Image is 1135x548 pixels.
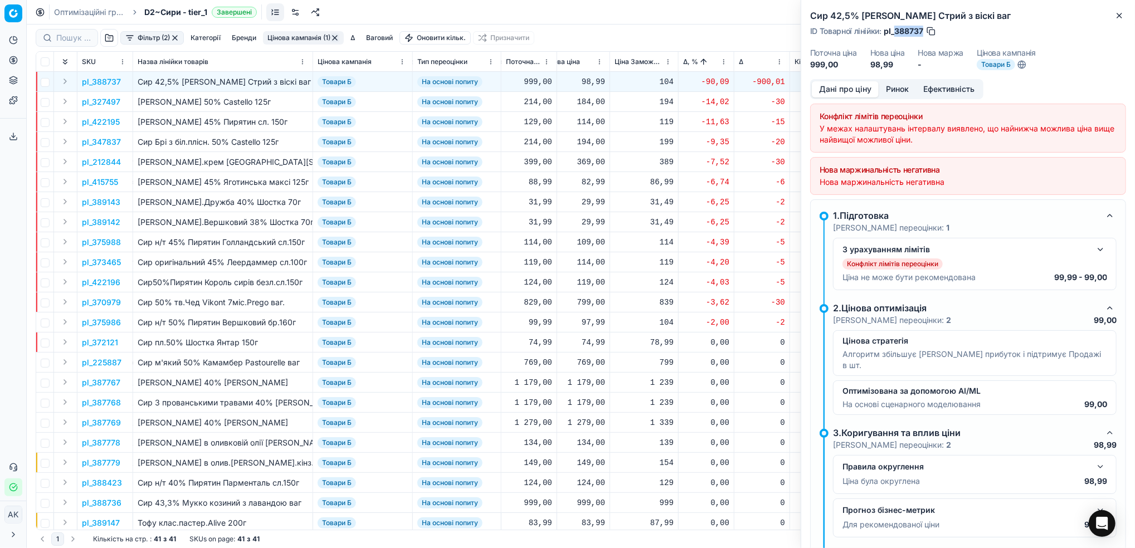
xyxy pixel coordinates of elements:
[59,275,72,288] button: Expand
[615,317,674,328] div: 104
[739,136,785,148] div: -20
[548,217,605,228] div: 29,99
[548,96,605,107] div: 184,00
[318,417,356,428] span: Товари Б
[138,297,308,308] div: Сир 50% тв.Чед Vikont 7міс.Prego ваг.
[548,177,605,188] div: 82,99
[810,59,857,70] dd: 999,00
[417,277,483,288] span: На основі попиту
[739,197,785,208] div: -2
[4,506,22,523] button: AK
[82,517,120,529] button: pl_389147
[548,156,605,168] div: 369,00
[82,197,120,208] button: pl_389143
[82,277,120,288] button: pl_422196
[82,437,120,448] button: pl_387778
[833,315,951,326] p: [PERSON_NAME] переоцінки:
[59,436,72,449] button: Expand
[417,357,483,368] span: На основі попиту
[5,506,22,523] span: AK
[795,197,832,208] div: 136
[82,377,120,388] button: pl_387767
[82,76,121,87] button: pl_388737
[683,177,729,188] div: -6,74
[82,57,96,66] span: SKU
[739,337,785,348] div: 0
[683,76,729,87] div: -90,09
[615,116,674,128] div: 119
[683,377,729,388] div: 0,00
[82,417,121,428] button: pl_387769
[82,217,120,228] p: pl_389142
[739,116,785,128] div: -15
[615,397,674,408] div: 1 239
[318,317,356,328] span: Товари Б
[833,209,1099,222] div: 1.Підготовка
[82,237,121,248] button: pl_375988
[82,156,121,168] p: pl_212844
[795,377,832,388] div: 1,79
[82,317,121,328] button: pl_375986
[812,81,879,97] button: Дані про ціну
[82,457,120,468] button: pl_387779
[506,57,541,66] span: Поточна ціна
[506,217,552,228] div: 31,99
[506,377,552,388] div: 1 179,00
[59,195,72,208] button: Expand
[739,357,785,368] div: 0
[82,497,121,508] button: pl_388736
[795,177,832,188] div: 162
[810,9,1126,22] h2: Сир 42,5% [PERSON_NAME] Стрий з віскі ваг
[506,177,552,188] div: 88,99
[842,244,1089,255] div: З урахуванням лімітів
[548,337,605,348] div: 74,99
[506,317,552,328] div: 99,99
[169,535,176,544] strong: 41
[506,357,552,368] div: 769,00
[59,395,72,409] button: Expand
[870,49,905,57] dt: Нова ціна
[59,255,72,268] button: Expand
[548,397,605,408] div: 1 179,00
[615,76,674,87] div: 104
[82,96,120,107] p: pl_327497
[1084,399,1107,410] p: 99,00
[186,31,225,45] button: Категорії
[506,136,552,148] div: 214,00
[59,496,72,509] button: Expand
[820,164,1117,175] div: Нова маржинальність негативна
[138,197,308,208] div: [PERSON_NAME].Дружба 40% Шостка 70г
[82,116,120,128] p: pl_422195
[318,136,356,148] span: Товари Б
[417,57,467,66] span: Тип переоцінки
[739,177,785,188] div: -6
[833,222,949,233] p: [PERSON_NAME] переоцінки:
[946,315,951,325] strong: 2
[154,535,161,544] strong: 41
[59,135,72,148] button: Expand
[739,417,785,428] div: 0
[739,217,785,228] div: -2
[615,177,674,188] div: 86,99
[795,277,832,288] div: 12
[417,337,483,348] span: На основі попиту
[506,397,552,408] div: 1 179,00
[417,76,483,87] span: На основі попиту
[263,31,344,45] button: Цінова кампанія (1)
[795,116,832,128] div: 17
[138,57,208,66] span: Назва лінійки товарів
[59,115,72,128] button: Expand
[506,417,552,428] div: 1 279,00
[138,96,308,107] div: [PERSON_NAME] 50% Castello 125г
[739,96,785,107] div: -30
[400,31,471,45] button: Оновити кільк.
[138,277,308,288] div: Сир50%Пирятин Король сирів безл.сл.150г
[82,257,121,268] p: pl_373465
[739,156,785,168] div: -30
[548,197,605,208] div: 29,99
[59,235,72,248] button: Expand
